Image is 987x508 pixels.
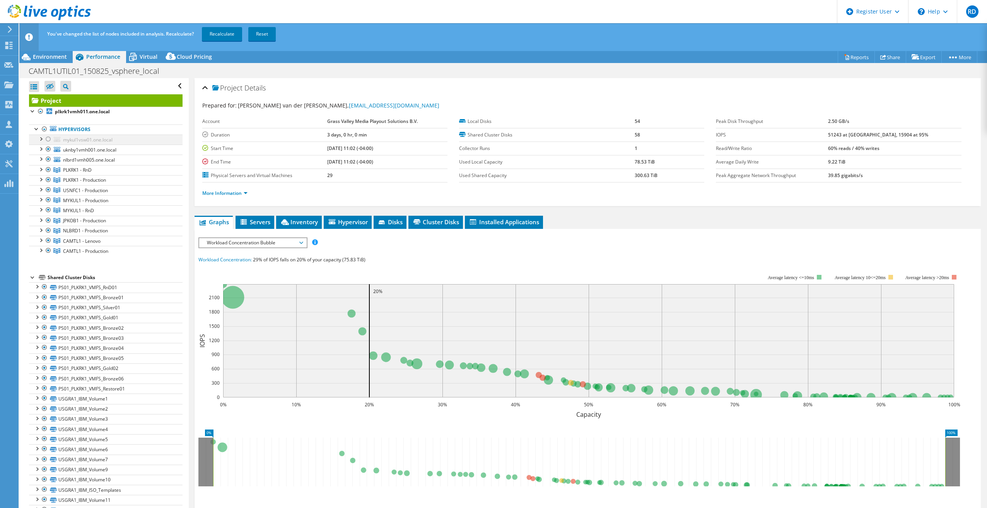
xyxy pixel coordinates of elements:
a: USGRA1_IBM_Volume11 [29,495,183,505]
a: PS01_PLKRK1_VMFS_Bronze01 [29,293,183,303]
text: 20% [373,288,383,295]
a: PS01_PLKRK1_VMFS_Bronze03 [29,333,183,343]
span: MYKUL1 - RnD [63,207,94,214]
text: 900 [212,351,220,358]
text: 60% [657,401,666,408]
text: 2100 [209,294,220,301]
div: Shared Cluster Disks [48,273,183,282]
text: 1800 [209,309,220,315]
a: NLBRD1 - Production [29,226,183,236]
text: 100% [948,401,960,408]
label: Peak Disk Throughput [716,118,828,125]
b: 9.22 TiB [828,159,845,165]
a: USGRA1_IBM_Volume10 [29,475,183,485]
a: PS01_PLKRK1_VMFS_Gold01 [29,313,183,323]
a: JPKOB1 - Production [29,216,183,226]
span: CAMTL1 - Production [63,248,108,254]
svg: \n [918,8,925,15]
text: 1200 [209,337,220,344]
a: Reset [248,27,276,41]
label: End Time [202,158,327,166]
a: MYKUL1 - Production [29,195,183,205]
text: 1500 [209,323,220,329]
a: PS01_PLKRK1_VMFS_Bronze02 [29,323,183,333]
a: USNFC1 - Production [29,185,183,195]
b: 3 days, 0 hr, 0 min [327,131,367,138]
span: NLBRD1 - Production [63,227,108,234]
label: Start Time [202,145,327,152]
a: Project [29,94,183,107]
span: RD [966,5,978,18]
label: Prepared for: [202,102,237,109]
b: [DATE] 11:02 (-04:00) [327,145,373,152]
a: CAMTL1 - Production [29,246,183,256]
a: PS01_PLKRK1_VMFS_RnD01 [29,282,183,292]
a: USGRA1_IBM_Volume5 [29,434,183,444]
label: Local Disks [459,118,635,125]
a: [EMAIL_ADDRESS][DOMAIN_NAME] [349,102,439,109]
b: 54 [635,118,640,124]
a: nlbrd1vmh005.one.local [29,155,183,165]
text: 20% [365,401,374,408]
a: PLKRK1 - Production [29,175,183,185]
label: Read/Write Ratio [716,145,828,152]
span: Graphs [198,218,229,226]
b: [DATE] 11:02 (-04:00) [327,159,373,165]
b: 1 [635,145,637,152]
text: 80% [803,401,813,408]
text: Capacity [576,410,601,419]
b: 51243 at [GEOGRAPHIC_DATA], 15904 at 95% [828,131,928,138]
text: 70% [730,401,739,408]
text: 0% [220,401,226,408]
a: USGRA1_IBM_ISO_Templates [29,485,183,495]
label: Physical Servers and Virtual Machines [202,172,327,179]
span: 29% of IOPS falls on 20% of your capacity (75.83 TiB) [253,256,365,263]
a: Reports [838,51,875,63]
span: Hypervisor [328,218,368,226]
a: More [941,51,977,63]
span: Project [212,84,242,92]
span: You've changed the list of nodes included in analysis. Recalculate? [47,31,194,37]
span: Installed Applications [469,218,539,226]
span: Environment [33,53,67,60]
span: uknby1vmh001.one.local [63,147,116,153]
span: PLKRK1 - RnD [63,167,92,173]
b: 78.53 TiB [635,159,655,165]
span: CAMTL1 - Lenovo [63,238,101,244]
label: Average Daily Write [716,158,828,166]
text: Average latency >20ms [905,275,949,280]
a: CAMTL1 - Lenovo [29,236,183,246]
a: PS01_PLKRK1_VMFS_Gold02 [29,363,183,373]
a: PS01_PLKRK1_VMFS_Bronze06 [29,373,183,384]
a: MYKUL1 - RnD [29,205,183,215]
a: USGRA1_IBM_Volume3 [29,414,183,424]
span: PLKRK1 - Production [63,177,106,183]
span: Cluster Disks [412,218,459,226]
text: 600 [212,365,220,372]
a: More Information [202,190,248,196]
a: uknby1vmh001.one.local [29,145,183,155]
span: Servers [239,218,270,226]
h1: CAMTL1UTIL01_150825_vsphere_local [25,67,171,75]
span: Cloud Pricing [177,53,212,60]
a: USGRA1_IBM_Volume1 [29,394,183,404]
text: IOPS [198,334,207,348]
text: 40% [511,401,520,408]
b: 60% reads / 40% writes [828,145,879,152]
span: Virtual [140,53,157,60]
a: Share [874,51,906,63]
span: Performance [86,53,120,60]
span: Inventory [280,218,318,226]
a: PS01_PLKRK1_VMFS_Bronze05 [29,353,183,363]
label: Shared Cluster Disks [459,131,635,139]
a: plkrk1vmh011.one.local [29,107,183,117]
b: plkrk1vmh011.one.local [55,108,110,115]
text: 90% [876,401,886,408]
text: 50% [584,401,593,408]
span: nlbrd1vmh005.one.local [63,157,115,163]
text: 0 [217,394,220,401]
label: IOPS [716,131,828,139]
a: PS01_PLKRK1_VMFS_Silver01 [29,303,183,313]
a: USGRA1_IBM_Volume9 [29,465,183,475]
label: Collector Runs [459,145,635,152]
